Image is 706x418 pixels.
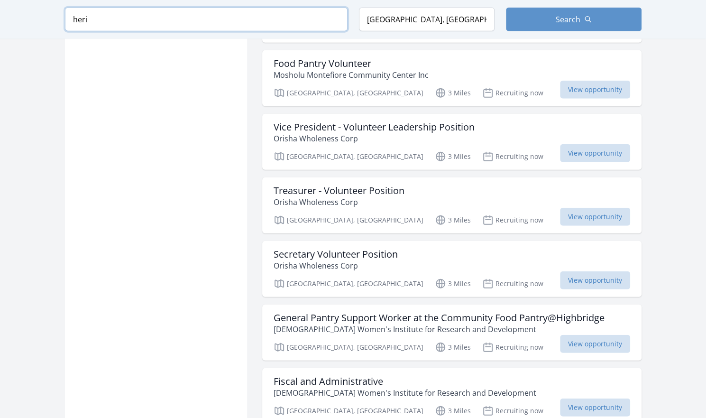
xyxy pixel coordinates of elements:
[560,208,630,226] span: View opportunity
[482,278,543,289] p: Recruiting now
[274,185,404,196] h3: Treasurer - Volunteer Position
[560,335,630,353] span: View opportunity
[556,14,580,25] span: Search
[274,133,475,144] p: Orisha Wholeness Corp
[560,81,630,99] span: View opportunity
[262,114,642,170] a: Vice President - Volunteer Leadership Position Orisha Wholeness Corp [GEOGRAPHIC_DATA], [GEOGRAPH...
[274,342,423,353] p: [GEOGRAPHIC_DATA], [GEOGRAPHIC_DATA]
[274,121,475,133] h3: Vice President - Volunteer Leadership Position
[274,278,423,289] p: [GEOGRAPHIC_DATA], [GEOGRAPHIC_DATA]
[482,342,543,353] p: Recruiting now
[560,399,630,417] span: View opportunity
[435,342,471,353] p: 3 Miles
[274,69,429,81] p: Mosholu Montefiore Community Center Inc
[274,58,429,69] h3: Food Pantry Volunteer
[482,214,543,226] p: Recruiting now
[435,214,471,226] p: 3 Miles
[435,405,471,417] p: 3 Miles
[274,376,536,387] h3: Fiscal and Administrative
[274,324,605,335] p: [DEMOGRAPHIC_DATA] Women's Institute for Research and Development
[274,249,398,260] h3: Secretary Volunteer Position
[482,151,543,162] p: Recruiting now
[435,87,471,99] p: 3 Miles
[262,241,642,297] a: Secretary Volunteer Position Orisha Wholeness Corp [GEOGRAPHIC_DATA], [GEOGRAPHIC_DATA] 3 Miles R...
[274,387,536,399] p: [DEMOGRAPHIC_DATA] Women's Institute for Research and Development
[506,8,642,31] button: Search
[435,151,471,162] p: 3 Miles
[262,177,642,233] a: Treasurer - Volunteer Position Orisha Wholeness Corp [GEOGRAPHIC_DATA], [GEOGRAPHIC_DATA] 3 Miles...
[359,8,495,31] input: Location
[435,278,471,289] p: 3 Miles
[274,196,404,208] p: Orisha Wholeness Corp
[560,144,630,162] span: View opportunity
[560,271,630,289] span: View opportunity
[65,8,348,31] input: Keyword
[274,214,423,226] p: [GEOGRAPHIC_DATA], [GEOGRAPHIC_DATA]
[262,305,642,361] a: General Pantry Support Worker at the Community Food Pantry@Highbridge [DEMOGRAPHIC_DATA] Women's ...
[274,405,423,417] p: [GEOGRAPHIC_DATA], [GEOGRAPHIC_DATA]
[482,87,543,99] p: Recruiting now
[262,50,642,106] a: Food Pantry Volunteer Mosholu Montefiore Community Center Inc [GEOGRAPHIC_DATA], [GEOGRAPHIC_DATA...
[274,151,423,162] p: [GEOGRAPHIC_DATA], [GEOGRAPHIC_DATA]
[482,405,543,417] p: Recruiting now
[274,312,605,324] h3: General Pantry Support Worker at the Community Food Pantry@Highbridge
[274,87,423,99] p: [GEOGRAPHIC_DATA], [GEOGRAPHIC_DATA]
[274,260,398,271] p: Orisha Wholeness Corp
